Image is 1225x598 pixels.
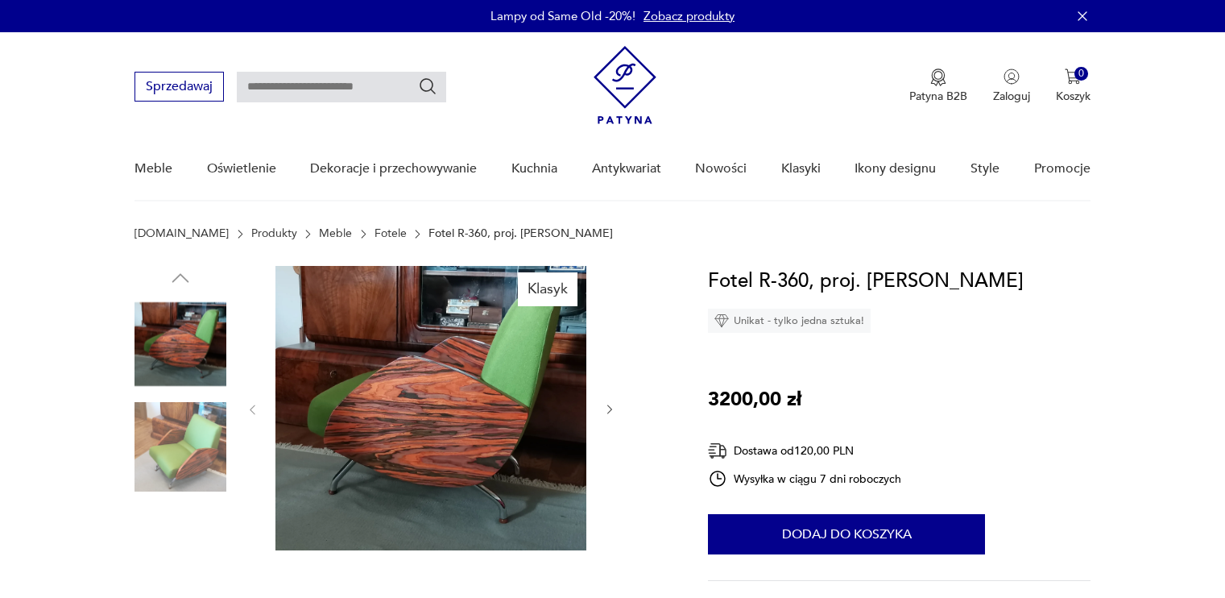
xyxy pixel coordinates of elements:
[644,8,735,24] a: Zobacz produkty
[1034,138,1090,200] a: Promocje
[275,266,586,550] img: Zdjęcie produktu Fotel R-360, proj. J. Różański
[708,384,801,415] p: 3200,00 zł
[135,82,224,93] a: Sprzedawaj
[428,227,613,240] p: Fotel R-360, proj. [PERSON_NAME]
[1065,69,1081,85] img: Ikona koszyka
[518,272,577,306] div: Klasyk
[1056,89,1090,104] p: Koszyk
[135,298,226,390] img: Zdjęcie produktu Fotel R-360, proj. J. Różański
[708,309,871,333] div: Unikat - tylko jedna sztuka!
[1004,69,1020,85] img: Ikonka użytkownika
[1056,69,1090,104] button: 0Koszyk
[970,138,999,200] a: Style
[909,69,967,104] button: Patyna B2B
[207,138,276,200] a: Oświetlenie
[375,227,407,240] a: Fotele
[909,89,967,104] p: Patyna B2B
[708,266,1024,297] h1: Fotel R-360, proj. [PERSON_NAME]
[135,72,224,102] button: Sprzedawaj
[135,227,229,240] a: [DOMAIN_NAME]
[490,8,635,24] p: Lampy od Same Old -20%!
[418,77,437,96] button: Szukaj
[592,138,661,200] a: Antykwariat
[135,504,226,596] img: Zdjęcie produktu Fotel R-360, proj. J. Różański
[708,469,901,488] div: Wysyłka w ciągu 7 dni roboczych
[855,138,936,200] a: Ikony designu
[594,46,656,124] img: Patyna - sklep z meblami i dekoracjami vintage
[251,227,297,240] a: Produkty
[708,441,901,461] div: Dostawa od 120,00 PLN
[993,89,1030,104] p: Zaloguj
[310,138,477,200] a: Dekoracje i przechowywanie
[993,69,1030,104] button: Zaloguj
[319,227,352,240] a: Meble
[708,441,727,461] img: Ikona dostawy
[135,138,172,200] a: Meble
[781,138,821,200] a: Klasyki
[511,138,557,200] a: Kuchnia
[695,138,747,200] a: Nowości
[1074,67,1088,81] div: 0
[708,514,985,554] button: Dodaj do koszyka
[930,69,946,86] img: Ikona medalu
[714,314,729,328] img: Ikona diamentu
[135,401,226,493] img: Zdjęcie produktu Fotel R-360, proj. J. Różański
[909,69,967,104] a: Ikona medaluPatyna B2B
